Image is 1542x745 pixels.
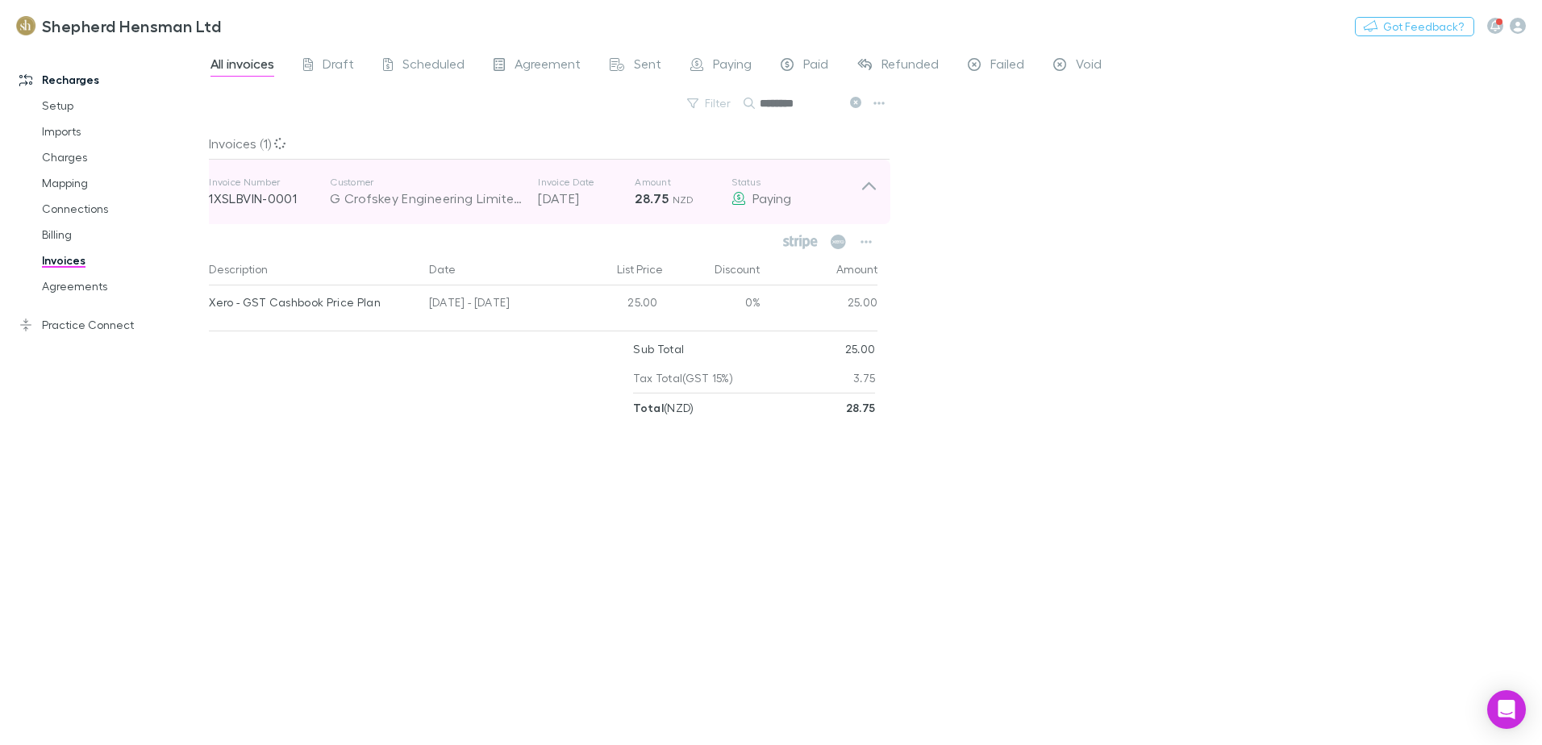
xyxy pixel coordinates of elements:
span: Failed [990,56,1024,77]
p: [DATE] [538,189,635,208]
div: G Crofskey Engineering Limited [330,189,522,208]
p: ( NZD ) [633,393,694,422]
div: 25.00 [568,285,665,324]
span: Scheduled [402,56,465,77]
div: [DATE] - [DATE] [423,285,568,324]
p: 3.75 [853,364,875,393]
div: Invoice Number1XSLBVIN-0001CustomerG Crofskey Engineering LimitedInvoice Date[DATE]Amount28.75 NZ... [196,160,890,224]
span: Paid [803,56,828,77]
a: Connections [26,196,218,222]
div: Open Intercom Messenger [1487,690,1526,729]
a: Agreements [26,273,218,299]
p: Amount [635,176,731,189]
span: Agreement [515,56,581,77]
a: Recharges [3,67,218,93]
div: 0% [665,285,761,324]
p: Sub Total [633,335,684,364]
p: 25.00 [845,335,876,364]
h3: Shepherd Hensman Ltd [42,16,221,35]
span: Draft [323,56,354,77]
a: Practice Connect [3,312,218,338]
span: Paying [713,56,752,77]
p: Invoice Number [209,176,330,189]
p: Status [731,176,861,189]
img: Shepherd Hensman Ltd's Logo [16,16,35,35]
a: Invoices [26,248,218,273]
p: Tax Total (GST 15%) [633,364,733,393]
p: Customer [330,176,522,189]
span: Refunded [881,56,939,77]
a: Charges [26,144,218,170]
a: Shepherd Hensman Ltd [6,6,231,45]
p: Invoice Date [538,176,635,189]
strong: 28.75 [635,190,669,206]
span: Void [1076,56,1102,77]
a: Setup [26,93,218,119]
span: All invoices [210,56,274,77]
button: Got Feedback? [1355,17,1474,36]
span: Sent [634,56,661,77]
strong: Total [633,401,664,414]
p: 1XSLBVIN-0001 [209,189,330,208]
div: Xero - GST Cashbook Price Plan [209,285,416,319]
a: Billing [26,222,218,248]
a: Imports [26,119,218,144]
button: Filter [679,94,740,113]
a: Mapping [26,170,218,196]
div: 25.00 [761,285,878,324]
span: Paying [752,190,791,206]
span: NZD [673,194,694,206]
strong: 28.75 [846,401,876,414]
